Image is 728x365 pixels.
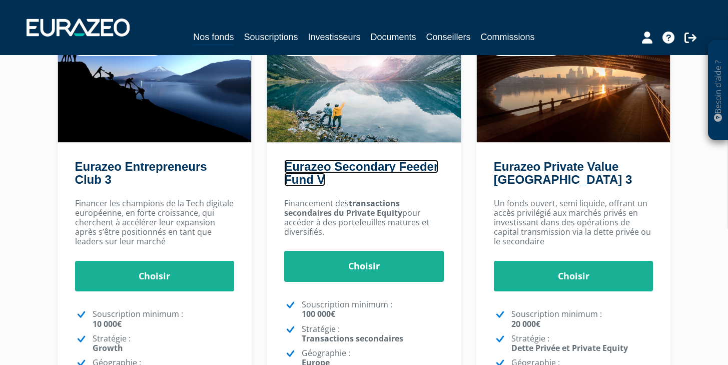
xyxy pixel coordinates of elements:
[75,160,207,186] a: Eurazeo Entrepreneurs Club 3
[93,309,235,328] p: Souscription minimum :
[75,261,235,292] a: Choisir
[75,199,235,247] p: Financer les champions de la Tech digitale européenne, en forte croissance, qui cherchent à accél...
[511,309,653,328] p: Souscription minimum :
[302,308,335,319] strong: 100 000€
[284,198,402,218] strong: transactions secondaires du Private Equity
[93,342,123,353] strong: Growth
[494,160,632,186] a: Eurazeo Private Value [GEOGRAPHIC_DATA] 3
[27,19,130,37] img: 1732889491-logotype_eurazeo_blanc_rvb.png
[93,334,235,353] p: Stratégie :
[511,334,653,353] p: Stratégie :
[58,25,252,142] img: Eurazeo Entrepreneurs Club 3
[308,30,360,44] a: Investisseurs
[481,30,535,44] a: Commissions
[193,30,234,46] a: Nos fonds
[284,199,444,237] p: Financement des pour accéder à des portefeuilles matures et diversifiés.
[244,30,298,44] a: Souscriptions
[511,318,540,329] strong: 20 000€
[302,324,444,343] p: Stratégie :
[494,199,653,247] p: Un fonds ouvert, semi liquide, offrant un accès privilégié aux marchés privés en investissant dan...
[302,333,403,344] strong: Transactions secondaires
[93,318,122,329] strong: 10 000€
[267,25,461,142] img: Eurazeo Secondary Feeder Fund V
[426,30,471,44] a: Conseillers
[477,25,670,142] img: Eurazeo Private Value Europe 3
[511,342,628,353] strong: Dette Privée et Private Equity
[284,160,438,186] a: Eurazeo Secondary Feeder Fund V
[284,251,444,282] a: Choisir
[302,300,444,319] p: Souscription minimum :
[371,30,416,44] a: Documents
[494,261,653,292] a: Choisir
[712,46,724,136] p: Besoin d'aide ?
